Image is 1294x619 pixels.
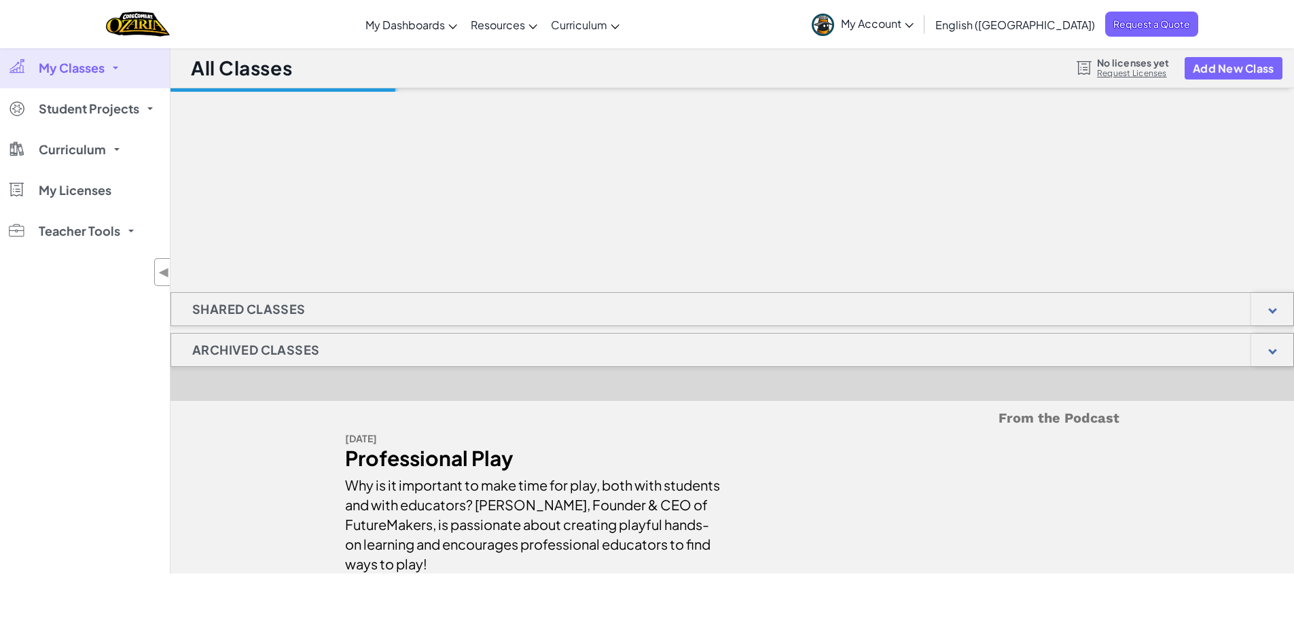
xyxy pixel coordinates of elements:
[544,6,626,43] a: Curriculum
[39,62,105,74] span: My Classes
[1185,57,1282,79] button: Add New Class
[39,184,111,196] span: My Licenses
[191,55,292,81] h1: All Classes
[551,18,607,32] span: Curriculum
[39,143,106,156] span: Curriculum
[464,6,544,43] a: Resources
[1097,57,1169,68] span: No licenses yet
[812,14,834,36] img: avatar
[106,10,169,38] img: Home
[345,408,1119,429] h5: From the Podcast
[39,225,120,237] span: Teacher Tools
[935,18,1095,32] span: English ([GEOGRAPHIC_DATA])
[841,16,914,31] span: My Account
[171,333,340,367] h1: Archived Classes
[365,18,445,32] span: My Dashboards
[929,6,1102,43] a: English ([GEOGRAPHIC_DATA])
[359,6,464,43] a: My Dashboards
[106,10,169,38] a: Ozaria by CodeCombat logo
[345,429,722,448] div: [DATE]
[805,3,920,46] a: My Account
[1097,68,1169,79] a: Request Licenses
[171,292,327,326] h1: Shared Classes
[345,448,722,468] div: Professional Play
[345,468,722,573] div: Why is it important to make time for play, both with students and with educators? [PERSON_NAME], ...
[1105,12,1198,37] a: Request a Quote
[158,262,170,282] span: ◀
[471,18,525,32] span: Resources
[39,103,139,115] span: Student Projects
